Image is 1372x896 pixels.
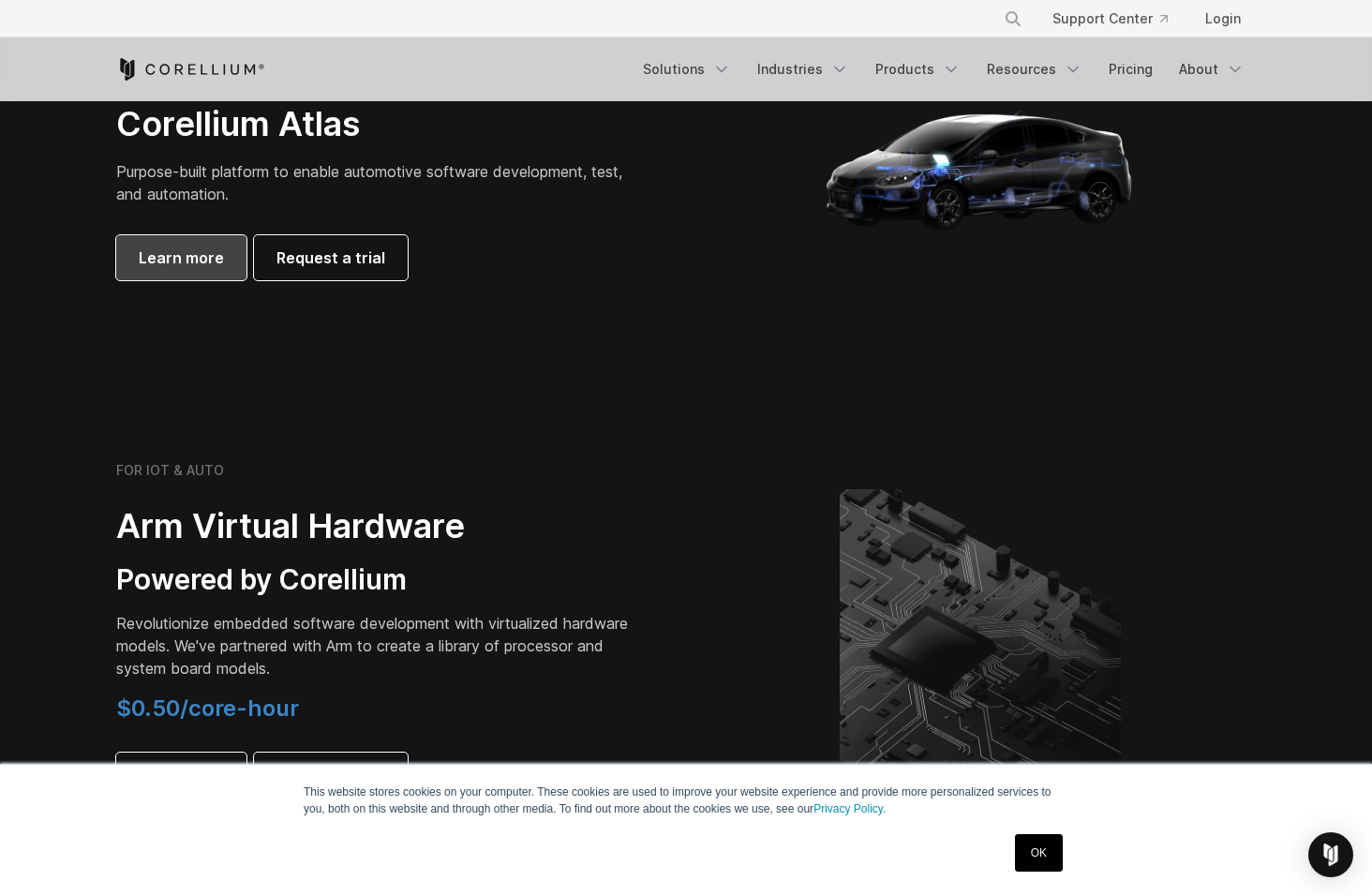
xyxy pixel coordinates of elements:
[304,784,1068,817] p: This website stores cookies on your computer. These cookies are used to improve your website expe...
[116,753,246,798] a: Learn more
[116,103,641,145] h2: Corellium Atlas
[116,562,641,598] h3: Powered by Corellium
[116,612,641,679] p: Revolutionize embedded software development with virtualized hardware models. We've partnered wit...
[746,52,860,86] a: Industries
[1015,834,1063,872] a: OK
[632,52,1256,86] div: Navigation Menu
[1308,832,1353,877] div: Open Intercom Messenger
[254,235,408,280] a: Request a trial
[976,52,1094,86] a: Resources
[254,753,408,798] a: Request a trial
[116,58,265,81] a: Corellium Home
[116,462,224,479] h6: FOR IOT & AUTO
[116,694,299,722] span: $0.50/core-hour
[864,52,972,86] a: Products
[116,505,641,547] h2: Arm Virtual Hardware
[632,52,742,86] a: Solutions
[981,2,1256,36] div: Navigation Menu
[1097,52,1164,86] a: Pricing
[813,802,886,815] a: Privacy Policy.
[139,246,224,269] span: Learn more
[1168,52,1256,86] a: About
[116,162,622,203] span: Purpose-built platform to enable automotive software development, test, and automation.
[1190,2,1256,36] a: Login
[996,2,1030,36] button: Search
[1037,2,1183,36] a: Support Center
[276,246,385,269] span: Request a trial
[840,489,1121,770] img: Corellium's ARM Virtual Hardware Platform
[116,235,246,280] a: Learn more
